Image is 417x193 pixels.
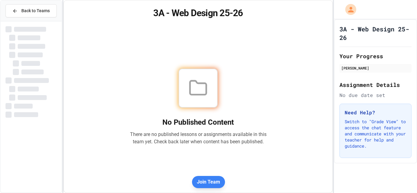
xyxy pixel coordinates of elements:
div: No due date set [339,91,412,99]
h1: 3A - Web Design 25-26 [71,8,325,19]
div: [PERSON_NAME] [341,65,410,71]
h2: Your Progress [339,52,412,60]
h2: No Published Content [130,117,267,127]
span: Back to Teams [21,8,50,14]
div: My Account [339,2,358,16]
h1: 3A - Web Design 25-26 [339,25,412,42]
h2: Assignment Details [339,80,412,89]
button: Back to Teams [5,4,57,17]
p: There are no published lessons or assignments available in this team yet. Check back later when c... [130,131,267,145]
h3: Need Help? [345,109,406,116]
p: Switch to "Grade View" to access the chat feature and communicate with your teacher for help and ... [345,119,406,149]
button: Join Team [192,176,225,188]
